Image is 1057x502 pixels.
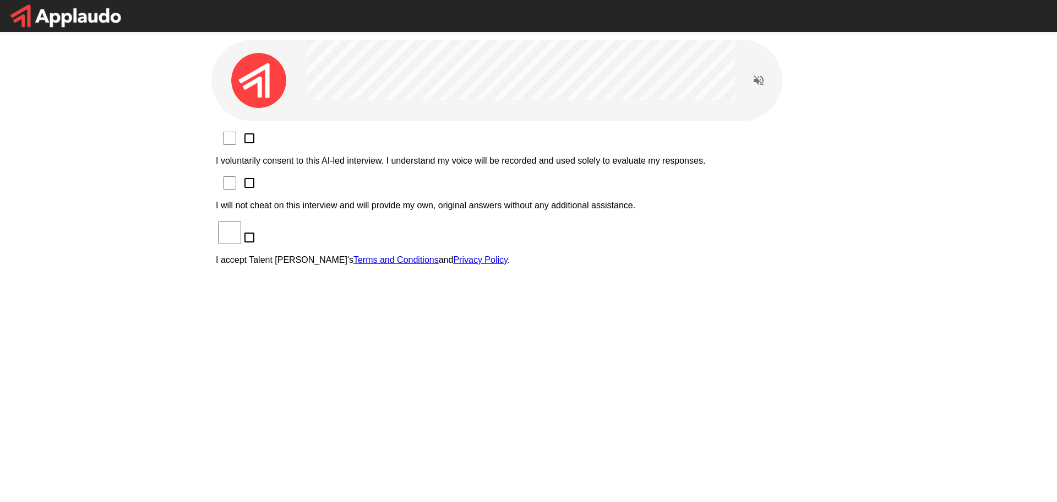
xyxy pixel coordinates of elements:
img: applaudo_avatar.png [231,53,286,108]
a: Terms and Conditions [353,255,439,265]
button: Read questions aloud [748,69,770,91]
input: I will not cheat on this interview and will provide my own, original answers without any addition... [218,176,241,190]
a: Privacy Policy [453,255,507,265]
p: I voluntarily consent to this AI-led interview. I understand my voice will be recorded and used s... [216,156,841,166]
input: I voluntarily consent to this AI-led interview. I understand my voice will be recorded and used s... [218,132,241,145]
input: I accept Talent [PERSON_NAME]'sTerms and ConditionsandPrivacy Policy. [218,221,241,244]
p: I will not cheat on this interview and will provide my own, original answers without any addition... [216,201,841,210]
p: I accept Talent [PERSON_NAME]'s and . [216,255,841,265]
